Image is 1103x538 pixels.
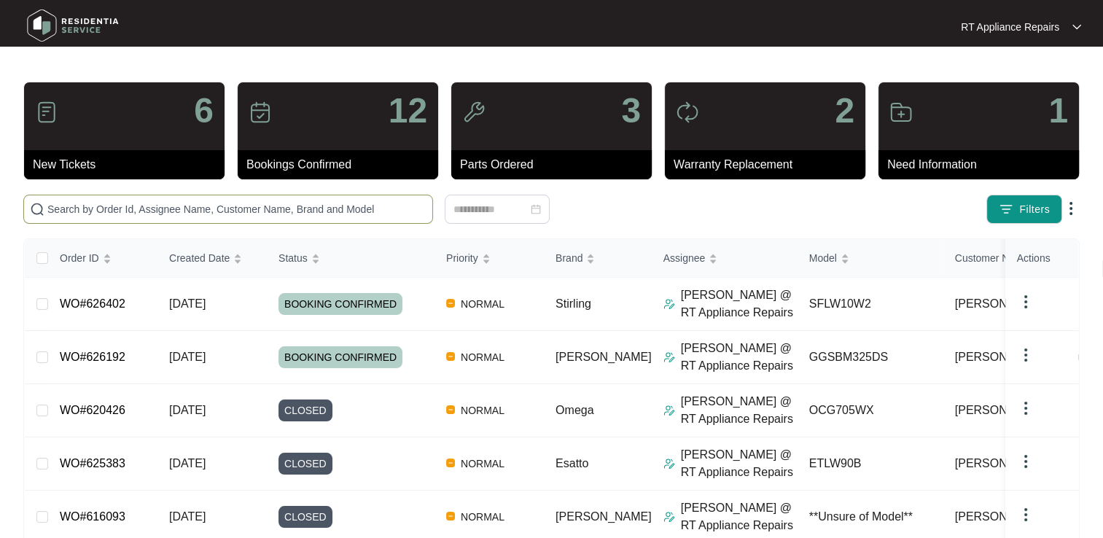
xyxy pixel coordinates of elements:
span: Priority [446,250,478,266]
img: Assigner Icon [663,458,675,469]
span: Customer Name [955,250,1029,266]
p: Warranty Replacement [674,156,865,174]
span: Omega [556,404,593,416]
p: 12 [389,93,427,128]
td: OCG705WX [798,384,943,437]
span: [PERSON_NAME] [556,510,652,523]
span: CLOSED [278,506,332,528]
td: ETLW90B [798,437,943,491]
span: Status [278,250,308,266]
span: NORMAL [455,295,510,313]
img: Vercel Logo [446,405,455,414]
span: [PERSON_NAME] [955,508,1051,526]
img: Vercel Logo [446,352,455,361]
span: Stirling [556,297,591,310]
button: filter iconFilters [986,195,1062,224]
th: Customer Name [943,239,1089,278]
span: Filters [1019,202,1050,217]
span: [PERSON_NAME] [955,295,1051,313]
th: Brand [544,239,652,278]
img: Assigner Icon [663,298,675,310]
th: Order ID [48,239,157,278]
p: [PERSON_NAME] @ RT Appliance Repairs [681,499,798,534]
span: Assignee [663,250,706,266]
p: 1 [1048,93,1068,128]
a: WO#626402 [60,297,125,310]
p: Bookings Confirmed [246,156,438,174]
span: [DATE] [169,510,206,523]
img: dropdown arrow [1017,453,1034,470]
span: NORMAL [455,455,510,472]
span: Created Date [169,250,230,266]
img: icon [35,101,58,124]
p: Need Information [887,156,1079,174]
p: New Tickets [33,156,225,174]
p: 2 [835,93,854,128]
p: 6 [194,93,214,128]
span: BOOKING CONFIRMED [278,346,402,368]
span: BOOKING CONFIRMED [278,293,402,315]
p: [PERSON_NAME] @ RT Appliance Repairs [681,340,798,375]
td: GGSBM325DS [798,331,943,384]
img: icon [676,101,699,124]
img: search-icon [30,202,44,217]
img: dropdown arrow [1062,200,1080,217]
span: [DATE] [169,457,206,469]
img: dropdown arrow [1017,346,1034,364]
img: dropdown arrow [1017,399,1034,417]
p: [PERSON_NAME] @ RT Appliance Repairs [681,286,798,321]
span: [DATE] [169,351,206,363]
img: dropdown arrow [1017,506,1034,523]
img: dropdown arrow [1017,293,1034,311]
span: Model [809,250,837,266]
th: Model [798,239,943,278]
p: 3 [621,93,641,128]
img: icon [249,101,272,124]
span: [PERSON_NAME] [556,351,652,363]
img: dropdown arrow [1072,23,1081,31]
p: [PERSON_NAME] @ RT Appliance Repairs [681,446,798,481]
th: Assignee [652,239,798,278]
span: Order ID [60,250,99,266]
p: RT Appliance Repairs [961,20,1059,34]
th: Created Date [157,239,267,278]
span: Brand [556,250,582,266]
img: icon [462,101,486,124]
a: WO#626192 [60,351,125,363]
img: Assigner Icon [663,351,675,363]
th: Status [267,239,434,278]
p: [PERSON_NAME] @ RT Appliance Repairs [681,393,798,428]
span: [DATE] [169,404,206,416]
td: SFLW10W2 [798,278,943,331]
img: residentia service logo [22,4,124,47]
span: CLOSED [278,399,332,421]
span: NORMAL [455,402,510,419]
span: [PERSON_NAME] [955,455,1051,472]
img: filter icon [999,202,1013,217]
span: NORMAL [455,348,510,366]
th: Priority [434,239,544,278]
img: Assigner Icon [663,405,675,416]
th: Actions [1005,239,1078,278]
span: Esatto [556,457,588,469]
span: CLOSED [278,453,332,475]
a: WO#620426 [60,404,125,416]
span: [PERSON_NAME]... [955,348,1061,366]
img: Vercel Logo [446,299,455,308]
span: [PERSON_NAME] [955,402,1051,419]
p: Parts Ordered [460,156,652,174]
input: Search by Order Id, Assignee Name, Customer Name, Brand and Model [47,201,426,217]
img: icon [889,101,913,124]
span: [DATE] [169,297,206,310]
img: Vercel Logo [446,512,455,521]
img: Vercel Logo [446,459,455,467]
img: Assigner Icon [663,511,675,523]
span: NORMAL [455,508,510,526]
a: WO#616093 [60,510,125,523]
a: WO#625383 [60,457,125,469]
